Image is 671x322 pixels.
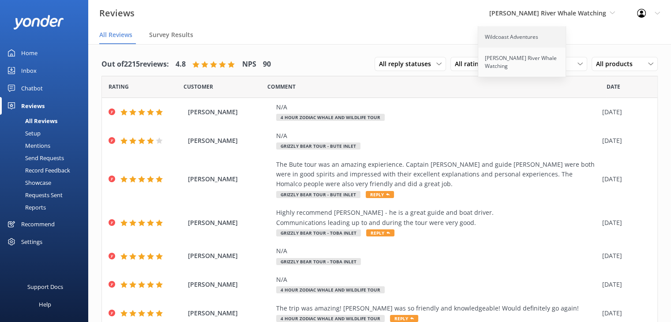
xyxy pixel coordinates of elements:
a: Showcase [5,176,88,189]
span: 4 Hour Zodiac Whale and Wildlife Tour [276,114,385,121]
div: Settings [21,233,42,251]
div: [DATE] [602,107,646,117]
span: Grizzly Bear Tour - Bute Inlet [276,191,360,198]
div: Recommend [21,215,55,233]
span: All reply statuses [379,59,436,69]
div: All Reviews [5,115,57,127]
span: [PERSON_NAME] [188,308,272,318]
a: Requests Sent [5,189,88,201]
span: 4 Hour Zodiac Whale and Wildlife Tour [276,286,385,293]
span: Grizzly Bear Tour - Toba Inlet [276,258,361,265]
span: [PERSON_NAME] [188,251,272,261]
span: [PERSON_NAME] [188,280,272,289]
h4: NPS [242,59,256,70]
span: [PERSON_NAME] [188,136,272,146]
span: Grizzly Bear Tour - Toba Inlet [276,229,361,236]
a: All Reviews [5,115,88,127]
span: All ratings [455,59,491,69]
a: Reports [5,201,88,213]
div: Chatbot [21,79,43,97]
div: N/A [276,131,598,141]
div: N/A [276,102,598,112]
div: [DATE] [602,218,646,228]
span: Reply [366,191,394,198]
div: Reports [5,201,46,213]
h4: 90 [263,59,271,70]
h4: Out of 2215 reviews: [101,59,169,70]
a: Wildcoast Adventures [478,26,566,48]
div: [DATE] [602,136,646,146]
span: Date [184,82,213,91]
span: All Reviews [99,30,132,39]
div: Highly recommend [PERSON_NAME] - he is a great guide and boat driver. Communications leading up t... [276,208,598,228]
span: [PERSON_NAME] [188,107,272,117]
span: Reply [366,229,394,236]
h3: Reviews [99,6,135,20]
a: Record Feedback [5,164,88,176]
span: Grizzly Bear Tour - Bute Inlet [276,142,360,150]
div: The trip was amazing! [PERSON_NAME] was so friendly and knowledgeable! Would definitely go again! [276,303,598,313]
div: Help [39,296,51,313]
h4: 4.8 [176,59,186,70]
div: Setup [5,127,41,139]
span: Reply [390,315,418,322]
div: [DATE] [602,308,646,318]
span: [PERSON_NAME] [188,218,272,228]
div: Reviews [21,97,45,115]
span: Question [267,82,296,91]
div: Mentions [5,139,50,152]
span: Date [109,82,129,91]
a: Mentions [5,139,88,152]
span: [PERSON_NAME] [188,174,272,184]
a: [PERSON_NAME] River Whale Watching [478,48,566,77]
span: All products [596,59,638,69]
div: N/A [276,275,598,285]
span: 4 Hour Zodiac Whale and Wildlife Tour [276,315,385,322]
div: [DATE] [602,280,646,289]
span: Survey Results [149,30,193,39]
a: Send Requests [5,152,88,164]
div: Inbox [21,62,37,79]
div: [DATE] [602,174,646,184]
a: Setup [5,127,88,139]
div: Support Docs [27,278,63,296]
div: Home [21,44,37,62]
div: [DATE] [602,251,646,261]
span: Date [607,82,620,91]
div: Requests Sent [5,189,63,201]
div: Showcase [5,176,51,189]
img: yonder-white-logo.png [13,15,64,30]
div: Send Requests [5,152,64,164]
span: [PERSON_NAME] River Whale Watching [489,9,606,17]
div: N/A [276,246,598,256]
div: Record Feedback [5,164,70,176]
div: The Bute tour was an amazing expierience. Captain [PERSON_NAME] and guide [PERSON_NAME] were both... [276,160,598,189]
